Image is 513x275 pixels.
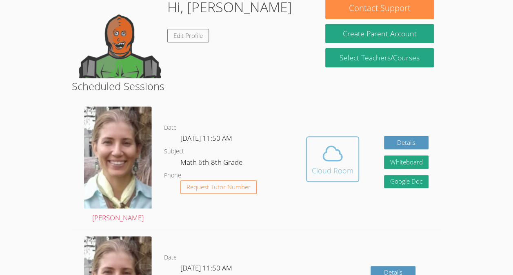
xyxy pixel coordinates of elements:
button: Whiteboard [384,155,429,169]
a: Edit Profile [167,29,209,42]
dt: Subject [164,146,184,157]
h2: Scheduled Sessions [72,78,441,94]
button: Request Tutor Number [180,180,257,194]
span: [DATE] 11:50 AM [180,263,232,273]
dt: Phone [164,171,181,181]
span: Request Tutor Number [187,184,251,190]
button: Create Parent Account [325,24,433,43]
span: [DATE] 11:50 AM [180,133,232,143]
a: Google Doc [384,175,429,189]
a: [PERSON_NAME] [84,106,152,224]
dd: Math 6th-8th Grade [180,157,244,171]
a: Select Teachers/Courses [325,48,433,67]
dt: Date [164,253,177,263]
dt: Date [164,123,177,133]
a: Details [384,136,429,149]
button: Cloud Room [306,136,359,182]
div: Cloud Room [312,165,353,176]
img: Screenshot%202024-09-06%20202226%20-%20Cropped.png [84,106,152,208]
